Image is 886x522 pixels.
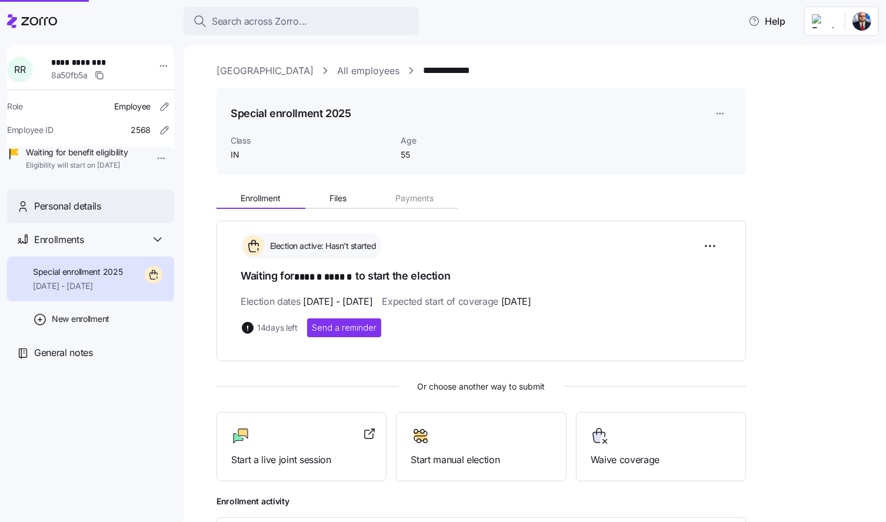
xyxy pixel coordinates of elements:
[114,101,151,112] span: Employee
[401,135,519,147] span: Age
[14,65,25,74] span: R R
[212,14,307,29] span: Search across Zorro...
[411,453,551,467] span: Start manual election
[401,149,519,161] span: 55
[216,380,746,393] span: Or choose another way to submit
[33,280,123,292] span: [DATE] - [DATE]
[7,101,23,112] span: Role
[33,266,123,278] span: Special enrollment 2025
[267,240,377,252] span: Election active: Hasn't started
[257,322,298,334] span: 14 days left
[382,294,531,309] span: Expected start of coverage
[216,64,314,78] a: [GEOGRAPHIC_DATA]
[591,453,731,467] span: Waive coverage
[501,294,531,309] span: [DATE]
[52,313,109,325] span: New enrollment
[131,124,151,136] span: 2568
[34,345,93,360] span: General notes
[231,149,391,161] span: IN
[241,194,281,202] span: Enrollment
[231,453,372,467] span: Start a live joint session
[329,194,347,202] span: Files
[26,161,128,171] span: Eligibility will start on [DATE]
[337,64,399,78] a: All employees
[34,232,84,247] span: Enrollments
[231,106,351,121] h1: Special enrollment 2025
[739,9,795,33] button: Help
[26,147,128,158] span: Waiting for benefit eligibility
[312,322,377,334] span: Send a reminder
[748,14,785,28] span: Help
[184,7,419,35] button: Search across Zorro...
[852,12,871,31] img: 881f64db-862a-4d68-9582-1fb6ded42eab-1756395676831.jpeg
[51,69,88,81] span: 8a50fb5a
[241,294,372,309] span: Election dates
[231,135,391,147] span: Class
[303,294,372,309] span: [DATE] - [DATE]
[812,14,835,28] img: Employer logo
[241,268,722,285] h1: Waiting for to start the election
[307,318,381,337] button: Send a reminder
[7,124,54,136] span: Employee ID
[34,199,101,214] span: Personal details
[216,496,746,507] span: Enrollment activity
[395,194,434,202] span: Payments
